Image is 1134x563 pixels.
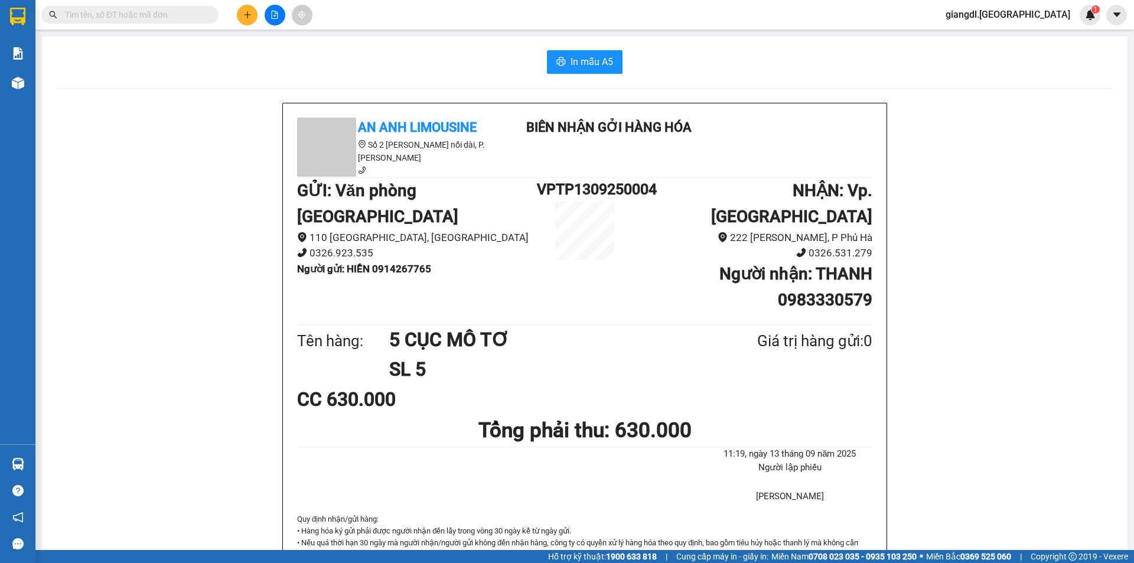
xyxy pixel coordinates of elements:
button: printerIn mẫu A5 [547,50,623,74]
li: 110 [GEOGRAPHIC_DATA], [GEOGRAPHIC_DATA] [297,230,537,246]
span: phone [796,248,806,258]
span: 1 [1093,5,1097,14]
span: question-circle [12,485,24,496]
img: warehouse-icon [12,77,24,89]
button: file-add [265,5,285,25]
span: phone [297,248,307,258]
li: 0326.923.535 [297,245,537,261]
div: Tên hàng: [297,329,389,353]
span: plus [243,11,252,19]
img: solution-icon [12,47,24,60]
button: aim [292,5,312,25]
h1: Tổng phải thu: 630.000 [297,414,872,447]
span: caret-down [1112,9,1122,20]
span: file-add [271,11,279,19]
span: environment [358,140,366,148]
span: Hỗ trợ kỹ thuật: [548,550,657,563]
span: printer [556,57,566,68]
span: aim [298,11,306,19]
span: ⚪️ [920,554,923,559]
strong: 0369 525 060 [960,552,1011,561]
li: 222 [PERSON_NAME], P Phủ Hà [633,230,872,246]
span: | [1020,550,1022,563]
strong: 1900 633 818 [606,552,657,561]
p: • Hàng hóa ký gửi phải được người nhận đến lấy trong vòng 30 ngày kể từ ngày gửi. [297,525,872,537]
span: notification [12,512,24,523]
span: copyright [1068,552,1077,561]
li: [PERSON_NAME] [708,490,872,504]
p: • Nếu quá thời hạn 30 ngày mà người nhận/người gửi không đến nhận hàng, công ty có quyền xử lý hà... [297,537,872,561]
span: | [666,550,667,563]
button: caret-down [1106,5,1127,25]
b: Biên nhận gởi hàng hóa [526,120,692,135]
b: Người nhận : THANH 0983330579 [719,264,872,310]
strong: 0708 023 035 - 0935 103 250 [809,552,917,561]
b: An Anh Limousine [358,120,477,135]
b: Người gửi : HIỀN 0914267765 [297,263,431,275]
span: Miền Nam [771,550,917,563]
span: In mẫu A5 [571,54,613,69]
li: Số 2 [PERSON_NAME] nối dài, P. [PERSON_NAME] [297,138,510,164]
b: GỬI : Văn phòng [GEOGRAPHIC_DATA] [297,181,458,226]
span: Cung cấp máy in - giấy in: [676,550,768,563]
span: environment [297,232,307,242]
div: CC 630.000 [297,385,487,414]
span: phone [358,166,366,174]
li: 11:19, ngày 13 tháng 09 năm 2025 [708,447,872,461]
h1: SL 5 [389,354,700,384]
button: plus [237,5,258,25]
h1: 5 CỤC MÔ TƠ [389,325,700,354]
img: warehouse-icon [12,458,24,470]
span: message [12,538,24,549]
span: Miền Bắc [926,550,1011,563]
span: search [49,11,57,19]
h1: VPTP1309250004 [537,178,633,201]
div: Giá trị hàng gửi: 0 [700,329,872,353]
img: logo-vxr [10,8,25,25]
sup: 1 [1091,5,1100,14]
li: Người lập phiếu [708,461,872,475]
span: giangdl.[GEOGRAPHIC_DATA] [936,7,1080,22]
img: icon-new-feature [1085,9,1096,20]
b: NHẬN : Vp. [GEOGRAPHIC_DATA] [711,181,872,226]
input: Tìm tên, số ĐT hoặc mã đơn [65,8,204,21]
span: environment [718,232,728,242]
li: 0326.531.279 [633,245,872,261]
